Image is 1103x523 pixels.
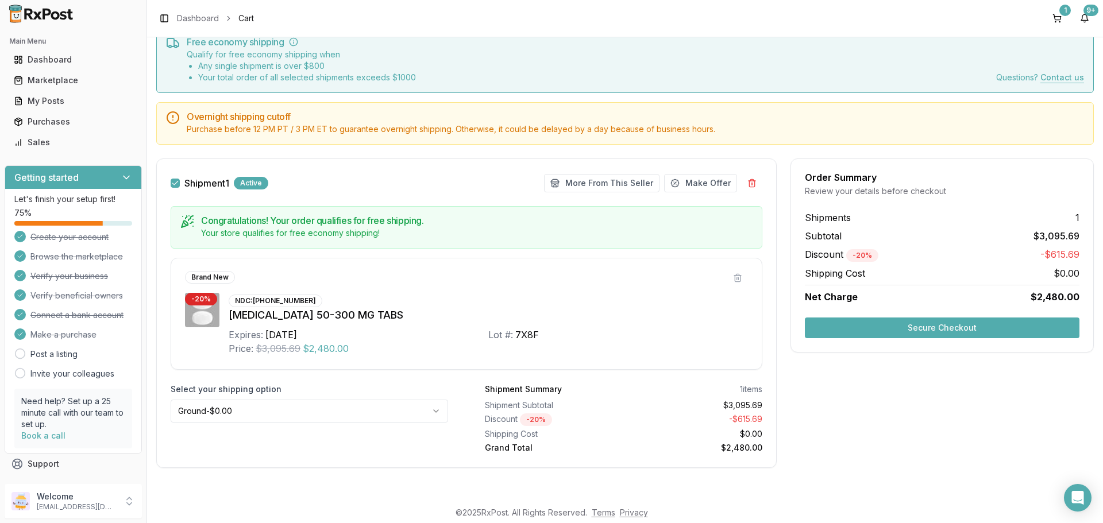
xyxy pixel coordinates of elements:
button: Purchases [5,113,142,131]
span: Verify your business [30,270,108,282]
span: Shipment 1 [184,179,229,188]
button: Sales [5,133,142,152]
a: Marketplace [9,70,137,91]
div: Qualify for free economy shipping when [187,49,416,83]
span: $2,480.00 [1031,290,1079,304]
div: 1 [1059,5,1071,16]
div: Purchases [14,116,133,127]
p: Let's finish your setup first! [14,193,132,205]
a: Privacy [620,507,648,517]
div: [MEDICAL_DATA] 50-300 MG TABS [229,307,748,323]
button: Support [5,454,142,474]
span: Make a purchase [30,329,97,340]
div: My Posts [14,95,133,107]
span: Shipments [805,211,851,224]
div: [DATE] [265,328,297,342]
div: $2,480.00 [628,442,763,454]
span: $0.00 [1054,266,1079,280]
a: Dashboard [9,49,137,70]
button: My Posts [5,92,142,110]
div: Price: [229,342,253,355]
div: Questions? [996,72,1084,83]
span: Browse the marketplace [30,251,123,262]
div: 9+ [1083,5,1098,16]
label: Select your shipping option [171,383,448,395]
div: - $615.69 [628,413,763,426]
a: Invite your colleagues [30,368,114,379]
div: Marketplace [14,75,133,86]
div: Discount [485,413,619,426]
div: Purchase before 12 PM PT / 3 PM ET to guarantee overnight shipping. Otherwise, it could be delaye... [187,123,1084,135]
button: More From This Seller [544,174,660,192]
div: Expires: [229,328,263,342]
p: [EMAIL_ADDRESS][DOMAIN_NAME] [37,502,117,512]
span: Verify beneficial owners [30,290,123,301]
button: Dashboard [5,51,142,69]
a: Dashboard [177,13,219,24]
button: 1 [1048,9,1066,28]
span: $3,095.69 [256,342,300,355]
div: $3,095.69 [628,400,763,411]
span: Subtotal [805,229,842,243]
span: Feedback [28,479,67,490]
div: Brand New [185,271,235,284]
div: $0.00 [628,428,763,440]
a: Purchases [9,111,137,132]
div: - 20 % [185,293,217,305]
li: Any single shipment is over $ 800 [198,60,416,72]
span: Connect a bank account [30,309,124,321]
button: Marketplace [5,71,142,90]
div: Shipment Subtotal [485,400,619,411]
div: Shipping Cost [485,428,619,440]
button: 9+ [1075,9,1094,28]
img: User avatar [11,492,30,510]
p: Welcome [37,491,117,502]
h5: Free economy shipping [187,37,1084,47]
span: Create your account [30,231,109,243]
div: Your store qualifies for free economy shipping! [201,227,753,239]
p: Need help? Set up a 25 minute call with our team to set up. [21,396,125,430]
div: Open Intercom Messenger [1064,484,1092,512]
li: Your total order of all selected shipments exceeds $ 1000 [198,72,416,83]
div: - 20 % [846,249,878,262]
span: -$615.69 [1040,247,1079,262]
button: Secure Checkout [805,317,1079,338]
span: Cart [238,13,254,24]
div: Sales [14,137,133,148]
span: Discount [805,249,878,260]
div: Lot #: [488,328,513,342]
div: 7X8F [515,328,539,342]
a: My Posts [9,91,137,111]
div: NDC: [PHONE_NUMBER] [229,295,322,307]
h5: Overnight shipping cutoff [187,112,1084,121]
div: Active [234,177,268,189]
h5: Congratulations! Your order qualifies for free shipping. [201,216,753,225]
div: Dashboard [14,54,133,65]
img: Dovato 50-300 MG TABS [185,293,219,327]
div: 1 items [740,383,762,395]
a: Terms [592,507,615,517]
a: Sales [9,132,137,153]
button: Make Offer [664,174,737,192]
a: Post a listing [30,348,78,360]
h2: Main Menu [9,37,137,46]
a: Book a call [21,431,65,440]
div: Order Summary [805,173,1079,182]
span: Shipping Cost [805,266,865,280]
span: Net Charge [805,291,858,303]
nav: breadcrumb [177,13,254,24]
span: $2,480.00 [303,342,349,355]
div: Review your details before checkout [805,185,1079,197]
div: Shipment Summary [485,383,562,395]
div: - 20 % [520,413,552,426]
img: RxPost Logo [5,5,78,23]
h3: Getting started [14,171,79,184]
span: $3,095.69 [1033,229,1079,243]
div: Grand Total [485,442,619,454]
span: 1 [1075,211,1079,224]
span: 75 % [14,207,32,219]
button: Feedback [5,474,142,495]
